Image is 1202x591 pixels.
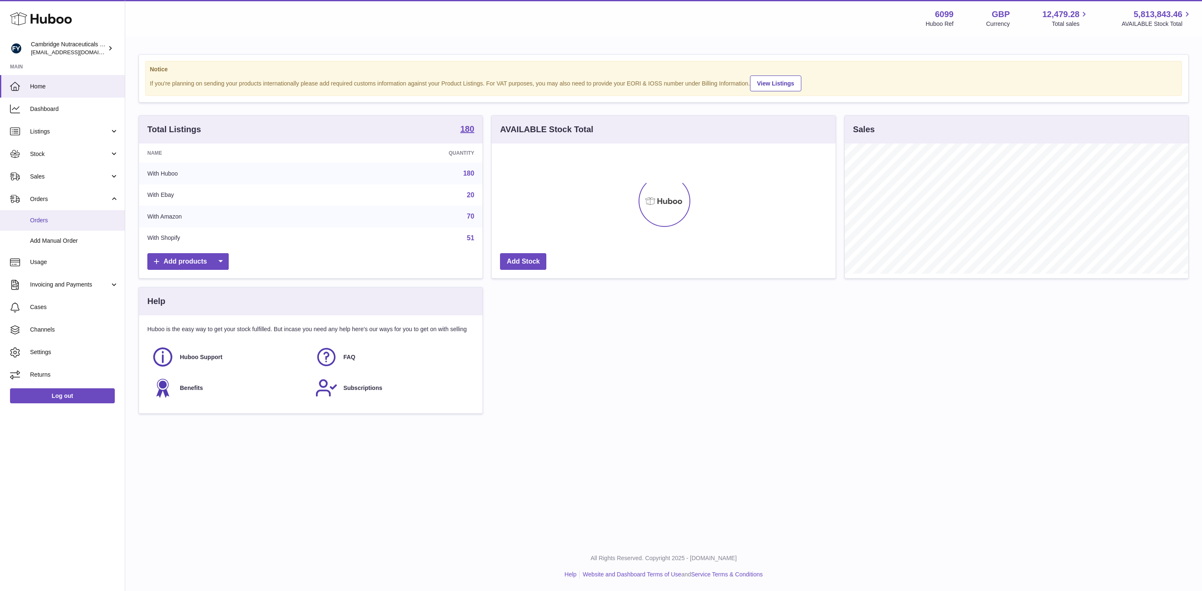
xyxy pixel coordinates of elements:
p: Huboo is the easy way to get your stock fulfilled. But incase you need any help here's our ways f... [147,325,474,333]
span: Usage [30,258,119,266]
a: Help [565,571,577,578]
strong: 180 [460,125,474,133]
a: Service Terms & Conditions [691,571,763,578]
a: 70 [467,213,475,220]
a: Subscriptions [315,377,470,399]
div: Currency [986,20,1010,28]
span: [EMAIL_ADDRESS][DOMAIN_NAME] [31,49,123,55]
span: Add Manual Order [30,237,119,245]
div: Huboo Ref [926,20,954,28]
a: Log out [10,388,115,403]
strong: Notice [150,65,1177,73]
a: Benefits [152,377,307,399]
a: 5,813,843.46 AVAILABLE Stock Total [1121,9,1192,28]
span: AVAILABLE Stock Total [1121,20,1192,28]
span: Dashboard [30,105,119,113]
h3: Sales [853,124,875,135]
span: Total sales [1052,20,1089,28]
span: Listings [30,128,110,136]
a: Website and Dashboard Terms of Use [583,571,681,578]
p: All Rights Reserved. Copyright 2025 - [DOMAIN_NAME] [132,554,1195,562]
th: Quantity [327,143,483,163]
h3: Total Listings [147,124,201,135]
span: FAQ [343,353,356,361]
a: 180 [463,170,475,177]
span: Invoicing and Payments [30,281,110,289]
span: Orders [30,216,119,224]
span: Stock [30,150,110,158]
span: Subscriptions [343,384,382,392]
span: Sales [30,173,110,181]
strong: 6099 [935,9,954,20]
td: With Shopify [139,227,327,249]
th: Name [139,143,327,163]
span: 12,479.28 [1042,9,1079,20]
div: Cambridge Nutraceuticals Ltd [31,40,106,56]
span: Returns [30,371,119,379]
a: 12,479.28 Total sales [1042,9,1089,28]
span: Home [30,83,119,91]
li: and [580,571,763,578]
span: Orders [30,195,110,203]
a: 20 [467,191,475,199]
div: If you're planning on sending your products internationally please add required customs informati... [150,74,1177,91]
h3: AVAILABLE Stock Total [500,124,593,135]
span: Settings [30,348,119,356]
a: Add Stock [500,253,546,270]
a: View Listings [750,75,801,91]
td: With Amazon [139,206,327,227]
a: Add products [147,253,229,270]
span: Channels [30,326,119,334]
span: Huboo Support [180,353,222,361]
span: 5,813,843.46 [1134,9,1182,20]
td: With Huboo [139,163,327,184]
strong: GBP [992,9,1010,20]
h3: Help [147,296,165,307]
a: Huboo Support [152,346,307,368]
img: huboo@camnutra.com [10,42,23,55]
a: 51 [467,234,475,241]
span: Cases [30,303,119,311]
a: 180 [460,125,474,135]
a: FAQ [315,346,470,368]
td: With Ebay [139,184,327,206]
span: Benefits [180,384,203,392]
